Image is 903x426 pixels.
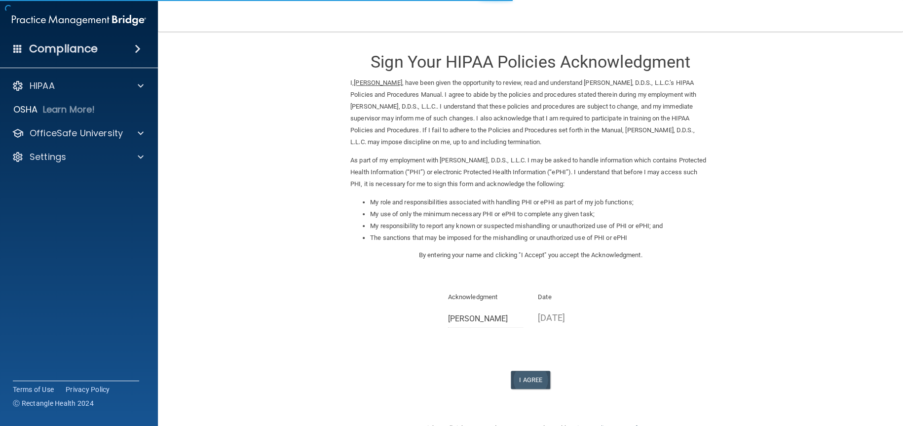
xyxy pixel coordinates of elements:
a: Settings [12,151,144,163]
img: PMB logo [12,10,146,30]
li: My responsibility to report any known or suspected mishandling or unauthorized use of PHI or ePHI... [370,220,711,232]
p: Acknowledgment [448,291,524,303]
p: OSHA [13,104,38,116]
a: HIPAA [12,80,144,92]
h4: Compliance [29,42,98,56]
li: My role and responsibilities associated with handling PHI or ePHI as part of my job functions; [370,196,711,208]
p: Date [538,291,613,303]
li: My use of only the minimum necessary PHI or ePHI to complete any given task; [370,208,711,220]
p: By entering your name and clicking "I Accept" you accept the Acknowledgment. [350,249,711,261]
p: [DATE] [538,310,613,326]
span: Ⓒ Rectangle Health 2024 [13,398,94,408]
p: As part of my employment with [PERSON_NAME], D.D.S., L.L.C. I may be asked to handle information ... [350,155,711,190]
a: OfficeSafe University [12,127,144,139]
p: Learn More! [43,104,95,116]
h3: Sign Your HIPAA Policies Acknowledgment [350,53,711,71]
p: OfficeSafe University [30,127,123,139]
input: Full Name [448,310,524,328]
ins: [PERSON_NAME] [354,79,402,86]
p: I, , have been given the opportunity to review, read and understand [PERSON_NAME], D.D.S., L.L.C.... [350,77,711,148]
p: Settings [30,151,66,163]
p: HIPAA [30,80,55,92]
button: I Agree [511,371,550,389]
a: Privacy Policy [66,385,110,394]
a: Terms of Use [13,385,54,394]
li: The sanctions that may be imposed for the mishandling or unauthorized use of PHI or ePHI [370,232,711,244]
